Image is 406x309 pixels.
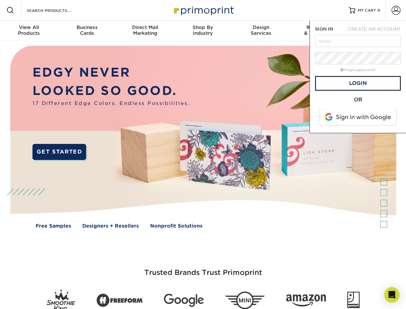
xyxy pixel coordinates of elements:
a: Free Samples [36,222,71,230]
span: CREATE AN ACCOUNT [348,26,401,32]
a: Designers + Resellers [82,222,139,230]
a: forgot password? [340,68,375,72]
span: Design [232,24,290,30]
span: MY CART [358,8,376,13]
a: Direct MailMarketing [116,21,174,41]
p: EDGY NEVER [32,63,190,82]
img: Goodwill [347,292,360,309]
a: Resources& Templates [290,21,348,41]
a: Nonprofit Solutions [150,222,203,230]
span: 0 [377,8,380,13]
span: Direct Mail [116,24,174,30]
span: Shop By [174,24,232,30]
div: Marketing [116,24,174,36]
img: Primoprint [171,3,235,17]
div: Cards [58,24,116,36]
a: Shop ByIndustry [174,21,232,41]
span: SIGN IN [315,26,333,32]
span: 17 Different Edge Colors. Endless Possibilities. [32,100,190,107]
div: Industry [174,24,232,36]
a: GET STARTED [32,144,86,160]
span: Business [58,24,116,30]
h3: Trusted Brands Trust Primoprint [15,253,391,285]
div: & Templates [290,24,348,36]
div: OR [315,96,401,104]
input: Email [315,35,401,47]
p: LOOKED SO GOOD. [32,82,190,100]
div: Open Intercom Messenger [384,287,400,303]
img: Amazon [286,295,326,307]
a: BusinessCards [58,21,116,41]
img: Google [164,294,204,307]
a: Login [315,76,401,91]
iframe: Google Customer Reviews [2,289,55,307]
a: DesignServices [232,21,290,41]
input: SEARCH PRODUCTS..... [26,6,89,14]
div: Services [232,24,290,36]
span: Resources [290,24,348,30]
